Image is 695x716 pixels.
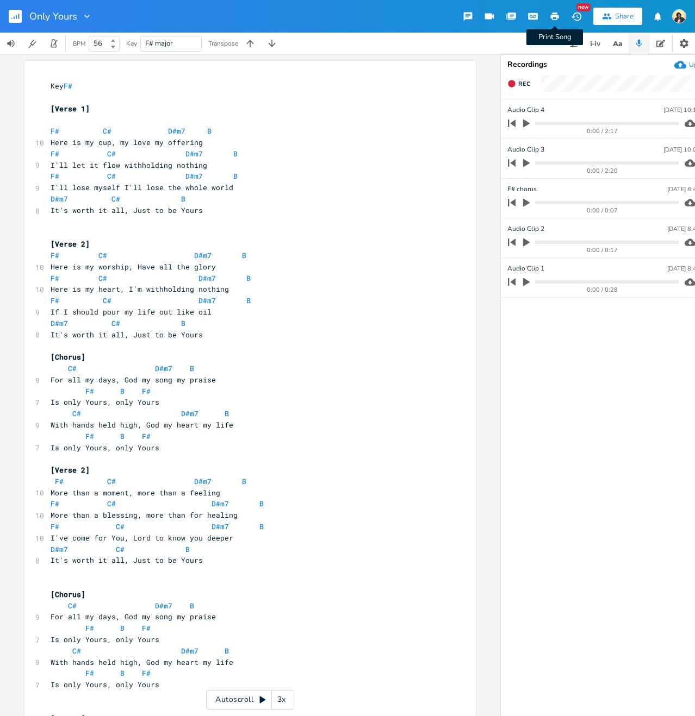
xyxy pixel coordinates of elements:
[116,544,125,554] span: C#
[593,8,642,25] button: Share
[51,488,220,498] span: More than a moment, more than a feeling
[185,149,203,159] span: D#m7
[116,522,125,531] span: C#
[51,296,59,305] span: F#
[120,431,125,441] span: B
[51,465,90,475] span: [Verse 2]
[233,149,238,159] span: B
[51,160,207,170] span: I'll let it flow withholding nothing
[51,510,238,520] span: More than a blessing, more than for healing
[120,623,125,633] span: B
[142,386,151,396] span: F#
[51,680,159,689] span: Is only Yours, only Yours
[51,499,59,508] span: F#
[190,363,194,373] span: B
[526,128,679,134] div: 0:00 / 2:17
[507,184,537,194] span: F# chorus
[242,476,246,486] span: B
[51,533,233,543] span: I've come for You, Lord to know you deeper
[107,171,116,181] span: C#
[107,499,116,508] span: C#
[55,476,64,486] span: F#
[194,476,212,486] span: D#m7
[526,208,679,213] div: 0:00 / 0:07
[103,126,111,136] span: C#
[51,544,68,554] span: D#m7
[51,183,233,192] span: I'll lose myself I'll lose the whole world
[51,250,59,260] span: F#
[51,137,203,147] span: Here is my cup, my love my offering
[259,522,264,531] span: B
[181,318,185,328] span: B
[51,194,68,204] span: D#m7
[185,171,203,181] span: D#m7
[120,386,125,396] span: B
[507,145,544,155] span: Audio Clip 3
[126,40,137,47] div: Key
[51,420,233,430] span: With hands held high, God my heart my life
[107,476,116,486] span: C#
[98,273,107,283] span: C#
[194,250,212,260] span: D#m7
[242,250,246,260] span: B
[103,296,111,305] span: C#
[51,397,159,407] span: Is only Yours, only Yours
[85,623,94,633] span: F#
[207,126,212,136] span: B
[507,224,544,234] span: Audio Clip 2
[98,250,107,260] span: C#
[246,273,251,283] span: B
[576,3,591,11] div: New
[198,273,216,283] span: D#m7
[246,296,251,305] span: B
[51,657,233,667] span: With hands held high, God my heart my life
[51,284,229,294] span: Here is my heart, I'm withholding nothing
[672,9,686,23] img: Sandy Amoakohene
[51,443,159,453] span: Is only Yours, only Yours
[212,522,229,531] span: D#m7
[145,39,173,48] span: F# major
[111,318,120,328] span: C#
[85,386,94,396] span: F#
[51,522,59,531] span: F#
[198,296,216,305] span: D#m7
[566,7,587,26] button: New
[51,239,90,249] span: [Verse 2]
[111,194,120,204] span: C#
[51,149,59,159] span: F#
[233,171,238,181] span: B
[85,431,94,441] span: F#
[51,273,59,283] span: F#
[526,168,679,174] div: 0:00 / 2:20
[51,330,203,340] span: It's worth it all, Just to be Yours
[185,544,190,554] span: B
[155,601,172,611] span: D#m7
[272,690,291,709] div: 3x
[168,126,185,136] span: D#m7
[615,11,634,21] div: Share
[503,75,535,92] button: Rec
[68,363,77,373] span: C#
[51,555,203,565] span: It's worth it all, Just to be Yours
[518,80,530,88] span: Rec
[68,601,77,611] span: C#
[51,635,159,644] span: Is only Yours, only Yours
[507,263,544,274] span: Audio Clip 1
[181,646,198,656] span: D#m7
[225,646,229,656] span: B
[51,126,59,136] span: F#
[142,623,151,633] span: F#
[51,612,216,621] span: For all my days, God my song my praise
[190,601,194,611] span: B
[72,409,81,418] span: C#
[51,104,90,114] span: [Verse 1]
[107,149,116,159] span: C#
[181,409,198,418] span: D#m7
[72,646,81,656] span: C#
[51,262,216,272] span: Here is my worship, Have all the glory
[51,589,85,599] span: [Chorus]
[507,105,544,115] span: Audio Clip 4
[120,668,125,678] span: B
[259,499,264,508] span: B
[51,375,216,385] span: For all my days, God my song my praise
